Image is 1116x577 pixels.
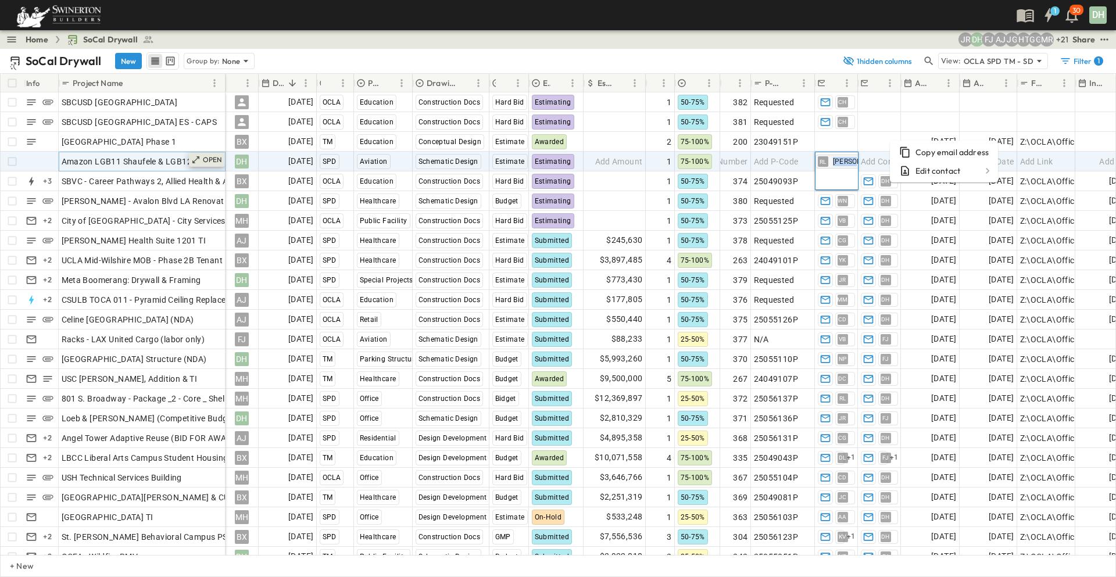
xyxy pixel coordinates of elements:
[323,157,337,166] span: SPD
[1045,77,1057,89] button: Sort
[681,177,705,185] span: 50-75%
[681,335,705,343] span: 25-50%
[1040,33,1054,46] div: Meghana Raj (meghana.raj@swinerton.com)
[657,76,671,90] button: Menu
[667,235,671,246] span: 1
[288,332,313,346] span: [DATE]
[606,313,642,326] span: $550,440
[360,276,413,284] span: Special Projects
[733,175,747,187] span: 374
[323,98,341,106] span: OCLA
[974,77,984,89] p: Anticipated Finish
[681,138,710,146] span: 75-100%
[667,334,671,345] span: 1
[323,217,341,225] span: OCLA
[606,234,642,247] span: $245,630
[1089,77,1105,89] p: Invite Date
[535,197,571,205] span: Estimating
[235,214,249,228] div: MH
[62,136,177,148] span: [GEOGRAPHIC_DATA] Phase 1
[146,52,179,70] div: table view
[838,121,847,122] span: CH
[784,77,797,89] button: Sort
[26,53,101,69] p: SoCal Drywall
[382,77,395,89] button: Sort
[964,55,1033,67] p: OCLA SPD TM - SD
[1089,6,1107,24] div: DH
[115,53,142,69] button: New
[222,55,241,67] p: None
[495,256,524,264] span: Hard Bid
[689,77,702,89] button: Sort
[419,236,481,245] span: Construction Docs
[754,274,795,286] span: Requested
[419,157,478,166] span: Schematic Design
[41,174,55,188] div: + 3
[999,76,1013,90] button: Menu
[286,77,299,89] button: Sort
[989,135,1014,148] span: [DATE]
[26,67,40,99] div: Info
[419,276,481,284] span: Construction Docs
[543,77,550,89] p: Estimate Status
[288,313,313,326] span: [DATE]
[1031,77,1042,89] p: File Path
[681,296,705,304] span: 50-75%
[419,256,481,264] span: Construction Docs
[681,316,705,324] span: 50-75%
[600,352,643,365] span: $5,993,260
[681,157,710,166] span: 75-100%
[360,296,394,304] span: Education
[288,234,313,247] span: [DATE]
[235,273,249,287] div: DH
[754,294,795,306] span: Requested
[1055,53,1107,69] button: Filter1
[733,116,747,128] span: 381
[14,3,103,27] img: 6c363589ada0b36f064d841b69d3a419a338230e66bb0a533688fa5cc3e9e735.png
[62,195,287,207] span: [PERSON_NAME] - Avalon Blvd LA Renovation and Addition
[989,214,1014,227] span: [DATE]
[419,138,482,146] span: Conceptual Design
[931,332,956,346] span: [DATE]
[837,299,848,300] span: MM
[235,135,249,149] div: BX
[323,296,341,304] span: OCLA
[419,118,481,126] span: Construction Docs
[890,143,998,162] li: Copy email address
[323,256,337,264] span: SPD
[495,316,525,324] span: Estimate
[323,77,336,89] button: Sort
[993,33,1007,46] div: Anthony Jimenez (anthony.jimenez@swinerton.com)
[615,77,628,89] button: Sort
[288,174,313,188] span: [DATE]
[419,316,481,324] span: Construction Docs
[754,235,795,246] span: Requested
[323,316,341,324] span: OCLA
[288,293,313,306] span: [DATE]
[419,197,478,205] span: Schematic Design
[931,293,956,306] span: [DATE]
[733,235,747,246] span: 378
[733,255,747,266] span: 263
[419,296,481,304] span: Construction Docs
[323,236,337,245] span: SPD
[226,74,259,92] div: Owner
[495,197,518,205] span: Budget
[733,274,747,286] span: 379
[733,136,747,148] span: 200
[733,195,747,207] span: 380
[395,76,409,90] button: Menu
[498,77,511,89] button: Sort
[754,175,799,187] span: 25049093P
[360,157,388,166] span: Aviation
[419,217,481,225] span: Construction Docs
[989,253,1014,267] span: [DATE]
[667,294,671,306] span: 1
[288,214,313,227] span: [DATE]
[323,197,337,205] span: SPD
[1017,33,1031,46] div: Haaris Tahmas (haaris.tahmas@swinerton.com)
[754,96,795,108] span: Requested
[839,220,846,221] span: VB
